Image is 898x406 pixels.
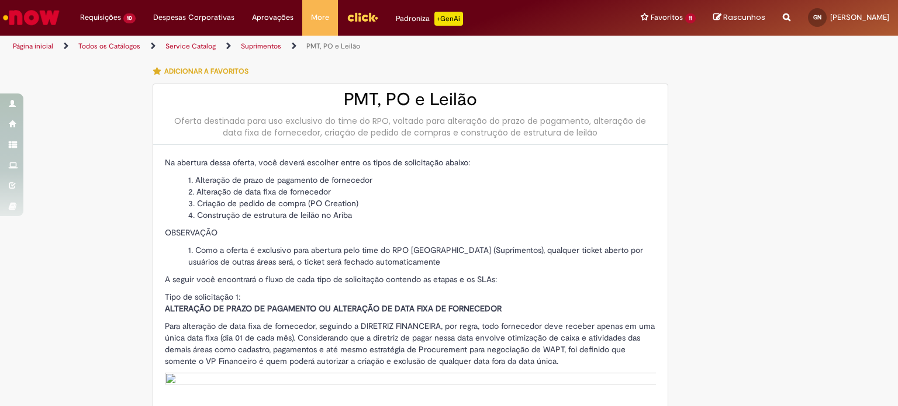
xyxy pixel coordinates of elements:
p: +GenAi [434,12,463,26]
span: Requisições [80,12,121,23]
span: Adicionar a Favoritos [164,67,248,76]
li: Criação de pedido de compra (PO Creation) [188,197,656,209]
a: Rascunhos [713,12,765,23]
li: Como a oferta é exclusivo para abertura pelo time do RPO [GEOGRAPHIC_DATA] (Suprimentos), qualque... [188,244,656,268]
li: Alteração de data fixa de fornecedor [188,186,656,197]
p: Na abertura dessa oferta, você deverá escolher entre os tipos de solicitação abaixo: [165,157,656,168]
p: A seguir você encontrará o fluxo de cada tipo de solicitação contendo as etapas e os SLAs: [165,273,656,285]
a: Suprimentos [241,41,281,51]
span: 10 [123,13,136,23]
button: Adicionar a Favoritos [153,59,255,84]
span: GN [813,13,821,21]
img: ServiceNow [1,6,61,29]
strong: ALTERAÇÃO DE PRAZO DE PAGAMENTO OU ALTERAÇÃO DE DATA FIXA DE FORNECEDOR [165,303,502,314]
a: Página inicial [13,41,53,51]
p: Tipo de solicitação 1: [165,291,656,314]
span: Favoritos [651,12,683,23]
span: Aprovações [252,12,293,23]
span: Despesas Corporativas [153,12,234,23]
li: Construção de estrutura de leilão no Ariba [188,209,656,221]
ul: Trilhas de página [9,36,590,57]
a: Service Catalog [165,41,216,51]
li: Alteração de prazo de pagamento de fornecedor [188,174,656,186]
div: Padroniza [396,12,463,26]
span: [PERSON_NAME] [830,12,889,22]
span: More [311,12,329,23]
p: OBSERVAÇÃO [165,227,656,238]
span: 11 [685,13,696,23]
h2: PMT, PO e Leilão [165,90,656,109]
span: Rascunhos [723,12,765,23]
div: Oferta destinada para uso exclusivo do time do RPO, voltado para alteração do prazo de pagamento,... [165,115,656,138]
img: click_logo_yellow_360x200.png [347,8,378,26]
a: Todos os Catálogos [78,41,140,51]
p: Para alteração de data fixa de fornecedor, seguindo a DIRETRIZ FINANCEIRA, por regra, todo fornec... [165,320,656,367]
a: PMT, PO e Leilão [306,41,360,51]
